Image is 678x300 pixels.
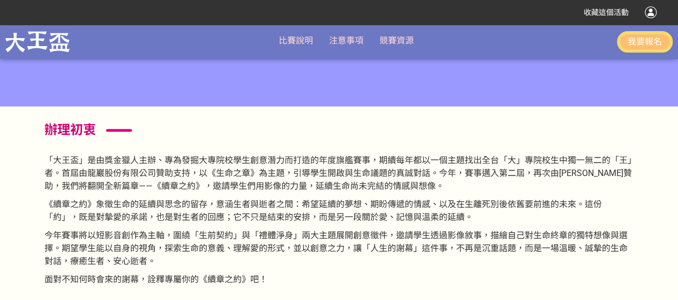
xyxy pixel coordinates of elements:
[584,8,629,17] span: 收藏這個活動
[44,154,634,193] p: 「大王盃」是由獎金獵人主辦、專為發掘大專院校學生創意潛力而打造的年度旗艦賽事，期續每年都以一個主題找出全台「大」專院校生中獨一無二的「王」者。首屆由龍巖股份有限公司贊助支持，以《生命之章》為主題...
[379,35,414,46] a: 競賽資源
[44,198,634,224] p: 《續章之約》象徵生命的延續與思念的留存，意涵生者與逝者之間：希望延續的夢想、期盼傳遞的情感、以及在生離死別後依舊要前進的未來。這份「約」，既是對摯愛的承諾，也是對生者的回應；它不只是結束的安排，...
[617,31,673,53] button: 我要報名
[329,35,363,46] a: 注意事項
[44,273,634,286] p: 面對不知何時會來的謝幕，詮釋專屬你的《續章之約》吧！
[44,229,634,268] p: 今年賽事將以短影音創作為主軸，圍繞「生前契約」與「禮體淨身」兩大主題展開創意徵件，邀請學生透過影像敘事，描繪自己對生命終章的獨特想像與選擇。期望學生能以自身的視角，探索生命的意義、理解愛的形式，...
[279,35,313,46] span: 比賽說明
[5,27,70,56] img: 龍嚴大王盃
[44,122,96,138] span: 辦理初衷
